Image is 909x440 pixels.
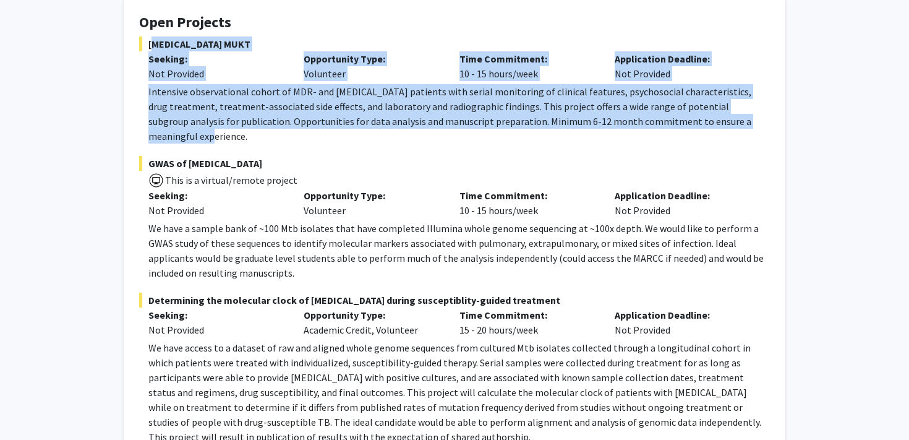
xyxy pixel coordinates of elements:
[615,188,751,203] p: Application Deadline:
[148,84,770,144] p: Intensive observational cohort of MDR- and [MEDICAL_DATA] patients with serial monitoring of clin...
[148,188,285,203] p: Seeking:
[615,308,751,322] p: Application Deadline:
[304,188,440,203] p: Opportunity Type:
[139,156,770,171] span: GWAS of [MEDICAL_DATA]
[148,308,285,322] p: Seeking:
[139,37,770,51] span: [MEDICAL_DATA] MUKT
[148,203,285,218] div: Not Provided
[294,51,450,81] div: Volunteer
[148,322,285,337] div: Not Provided
[294,188,450,218] div: Volunteer
[304,308,440,322] p: Opportunity Type:
[450,51,605,81] div: 10 - 15 hours/week
[605,308,761,337] div: Not Provided
[304,51,440,66] p: Opportunity Type:
[615,51,751,66] p: Application Deadline:
[294,308,450,337] div: Academic Credit, Volunteer
[450,188,605,218] div: 10 - 15 hours/week
[164,174,297,186] span: This is a virtual/remote project
[459,51,596,66] p: Time Commitment:
[605,188,761,218] div: Not Provided
[459,308,596,322] p: Time Commitment:
[9,384,53,431] iframe: Chat
[605,51,761,81] div: Not Provided
[139,293,770,308] span: Determining the molecular clock of [MEDICAL_DATA] during susceptiblity-guided treatment
[148,221,770,280] p: We have a sample bank of ~100 Mtb isolates that have completed Illumina whole genome sequencing a...
[139,14,770,32] h4: Open Projects
[450,308,605,337] div: 15 - 20 hours/week
[148,51,285,66] p: Seeking:
[459,188,596,203] p: Time Commitment:
[148,66,285,81] div: Not Provided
